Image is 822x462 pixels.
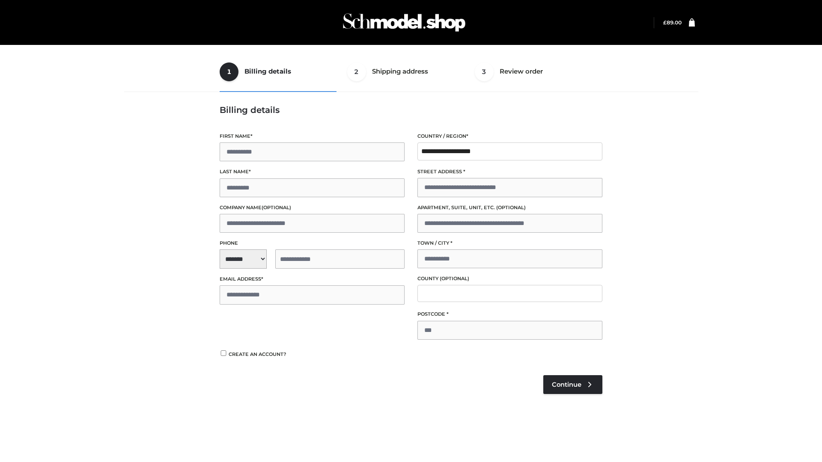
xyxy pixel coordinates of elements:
[552,381,581,388] span: Continue
[262,204,291,210] span: (optional)
[417,132,602,140] label: Country / Region
[663,19,682,26] a: £89.00
[220,132,405,140] label: First name
[220,204,405,212] label: Company name
[496,204,526,210] span: (optional)
[417,239,602,247] label: Town / City
[417,168,602,176] label: Street address
[229,351,286,357] span: Create an account?
[220,275,405,283] label: Email address
[417,310,602,318] label: Postcode
[220,105,602,115] h3: Billing details
[543,375,602,394] a: Continue
[220,239,405,247] label: Phone
[663,19,667,26] span: £
[440,275,469,281] span: (optional)
[663,19,682,26] bdi: 89.00
[220,350,227,356] input: Create an account?
[417,275,602,283] label: County
[340,6,468,39] img: Schmodel Admin 964
[220,168,405,176] label: Last name
[417,204,602,212] label: Apartment, suite, unit, etc.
